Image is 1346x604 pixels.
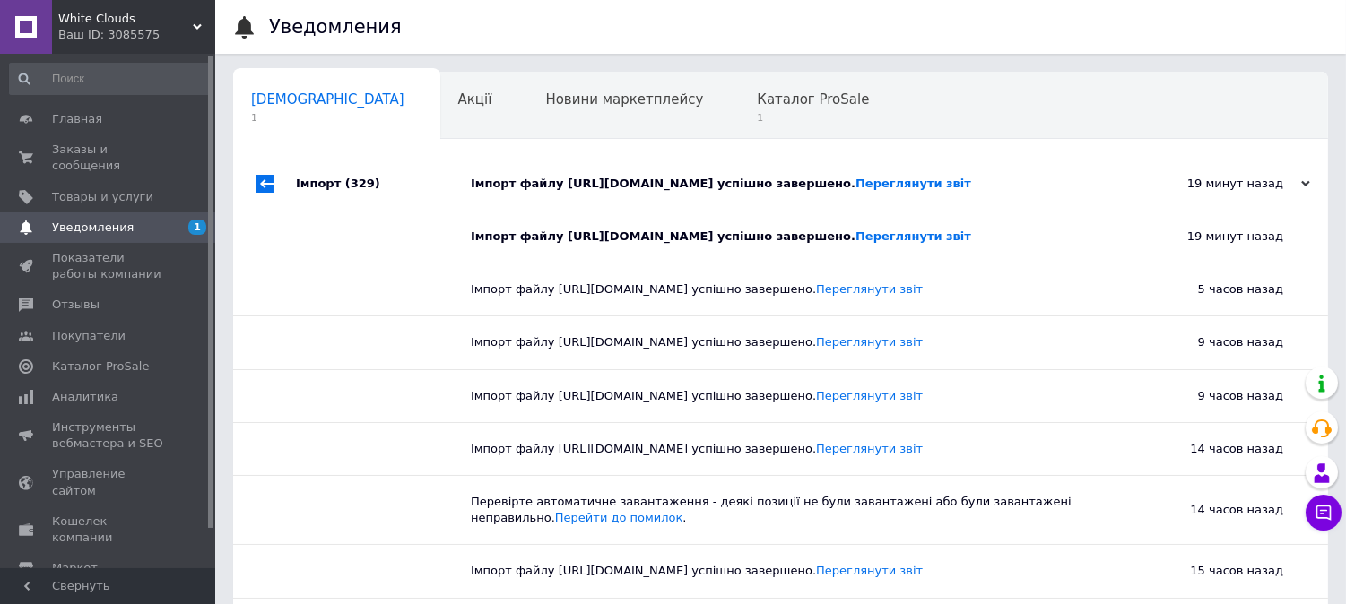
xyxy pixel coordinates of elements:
[296,157,471,211] div: Імпорт
[52,389,118,405] span: Аналитика
[345,177,380,190] span: (329)
[1104,316,1328,368] div: 9 часов назад
[757,111,869,125] span: 1
[1104,263,1328,315] div: 5 часов назад
[52,419,166,452] span: Инструменты вебмастера и SEO
[52,328,126,344] span: Покупатели
[816,282,923,296] a: Переглянути звіт
[52,466,166,498] span: Управление сайтом
[816,389,923,402] a: Переглянути звіт
[1104,370,1328,422] div: 9 часов назад
[816,442,923,455] a: Переглянути звіт
[757,91,869,108] span: Каталог ProSale
[471,494,1104,526] div: Перевірте автоматичне завантаження - деякі позиції не були завантажені або були завантажені непра...
[471,334,1104,350] div: Імпорт файлу [URL][DOMAIN_NAME] успішно завершено.
[471,176,1131,192] div: Імпорт файлу [URL][DOMAIN_NAME] успішно завершено.
[855,177,971,190] a: Переглянути звіт
[52,142,166,174] span: Заказы и сообщения
[52,513,166,546] span: Кошелек компании
[52,297,100,313] span: Отзывы
[1104,211,1328,263] div: 19 минут назад
[9,63,212,95] input: Поиск
[58,11,193,27] span: White Clouds
[52,220,134,236] span: Уведомления
[471,229,1104,245] div: Імпорт файлу [URL][DOMAIN_NAME] успішно завершено.
[188,220,206,235] span: 1
[471,563,1104,579] div: Імпорт файлу [URL][DOMAIN_NAME] успішно завершено.
[269,16,402,38] h1: Уведомления
[471,388,1104,404] div: Імпорт файлу [URL][DOMAIN_NAME] успішно завершено.
[52,111,102,127] span: Главная
[1104,423,1328,475] div: 14 часов назад
[1104,476,1328,544] div: 14 часов назад
[1104,545,1328,597] div: 15 часов назад
[52,560,98,576] span: Маркет
[52,250,166,282] span: Показатели работы компании
[545,91,703,108] span: Новини маркетплейсу
[458,91,492,108] span: Акції
[1131,176,1310,192] div: 19 минут назад
[816,335,923,349] a: Переглянути звіт
[1306,495,1342,531] button: Чат с покупателем
[855,229,971,243] a: Переглянути звіт
[52,358,149,375] span: Каталог ProSale
[555,511,683,524] a: Перейти до помилок
[251,111,404,125] span: 1
[52,189,153,205] span: Товары и услуги
[58,27,215,43] div: Ваш ID: 3085575
[251,91,404,108] span: [DEMOGRAPHIC_DATA]
[471,441,1104,457] div: Імпорт файлу [URL][DOMAIN_NAME] успішно завершено.
[471,281,1104,298] div: Імпорт файлу [URL][DOMAIN_NAME] успішно завершено.
[816,564,923,577] a: Переглянути звіт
